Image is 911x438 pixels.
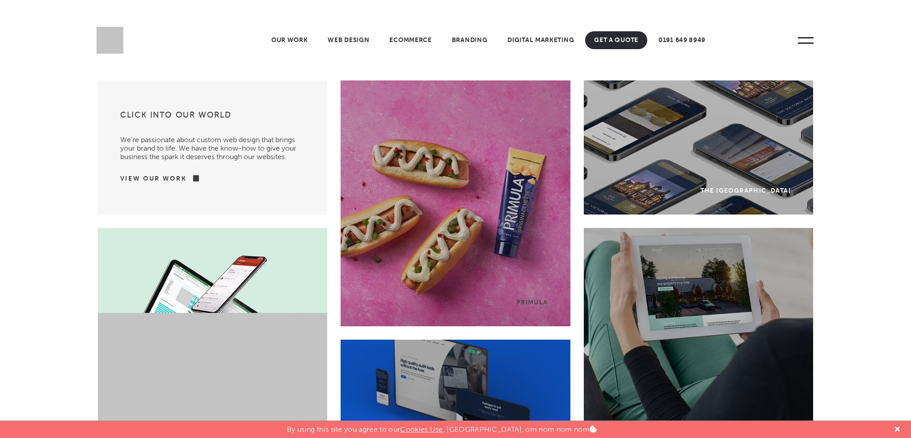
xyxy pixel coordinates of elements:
[700,187,791,194] div: The [GEOGRAPHIC_DATA]
[516,299,548,306] div: Primula
[341,80,570,326] a: Primula
[380,31,440,49] a: Ecommerce
[120,126,305,161] p: We’re passionate about custom web design that brings your brand to life. We have the know-how to ...
[120,174,187,183] a: View Our Work
[584,80,813,215] a: The [GEOGRAPHIC_DATA]
[120,109,305,126] h3: Click into our world
[287,421,597,434] p: By using this site you agree to our . [GEOGRAPHIC_DATA], om nom nom nom
[498,31,583,49] a: Digital Marketing
[319,31,378,49] a: Web Design
[186,175,198,181] img: arrow
[585,31,647,49] a: Get A Quote
[97,27,123,54] img: Sleeky Web Design Newcastle
[400,425,443,434] a: Cookies Use
[443,31,497,49] a: Branding
[262,31,317,49] a: Our Work
[650,31,714,49] a: 0191 649 8949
